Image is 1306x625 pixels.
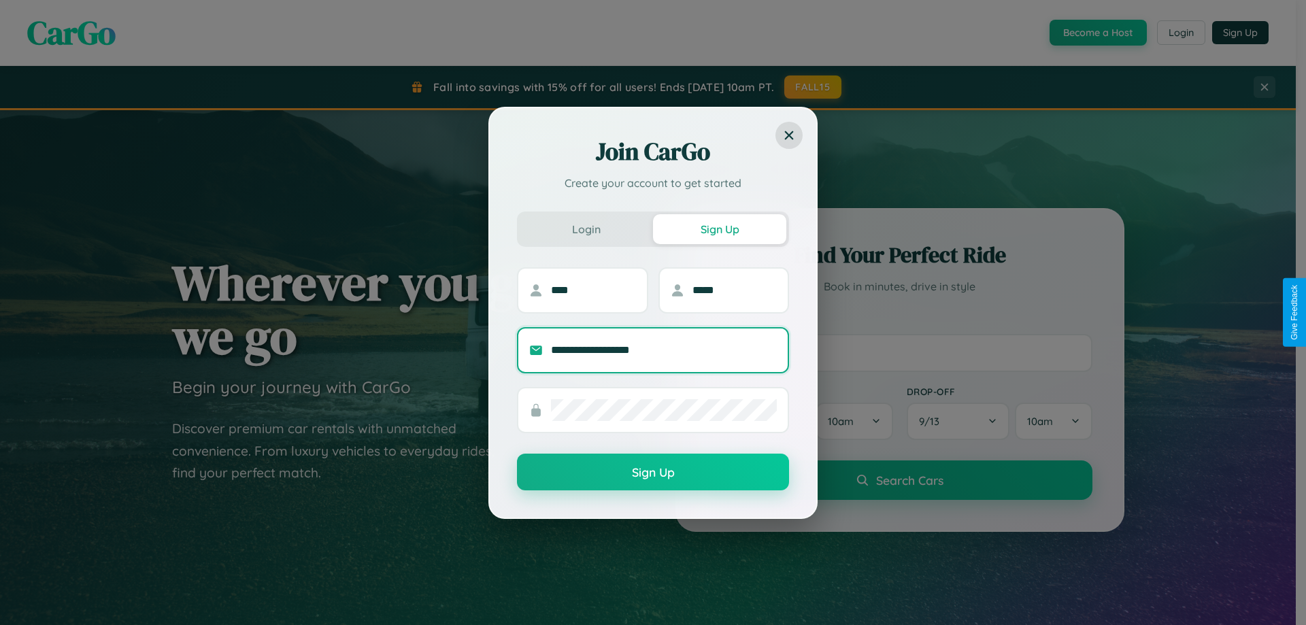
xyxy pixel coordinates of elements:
p: Create your account to get started [517,175,789,191]
div: Give Feedback [1290,285,1299,340]
button: Sign Up [653,214,786,244]
h2: Join CarGo [517,135,789,168]
button: Sign Up [517,454,789,490]
button: Login [520,214,653,244]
